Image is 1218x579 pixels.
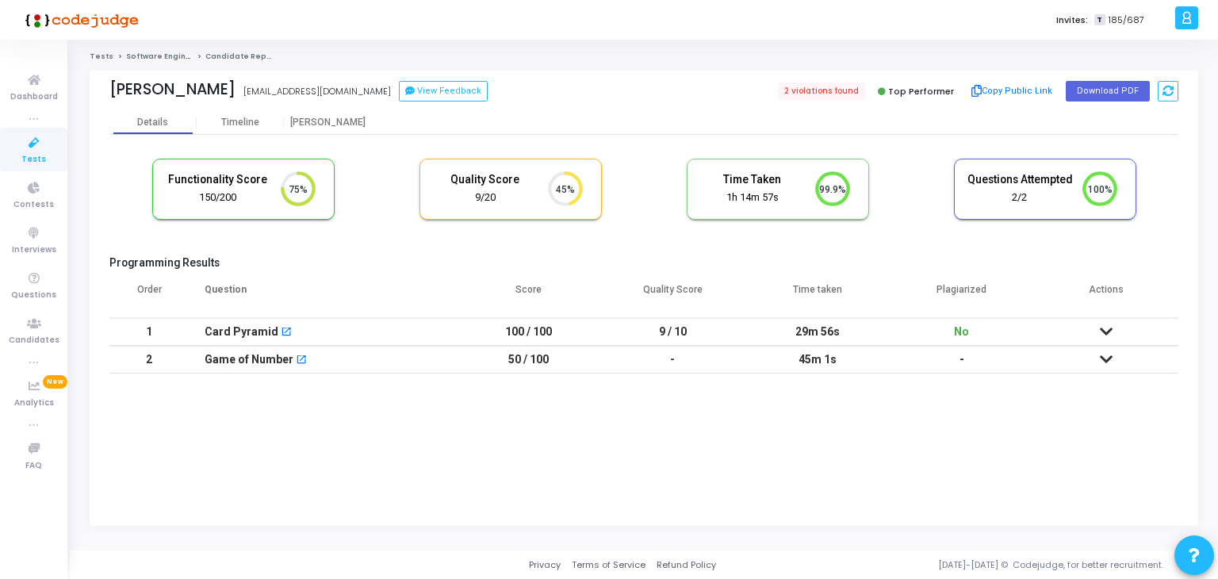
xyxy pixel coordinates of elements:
[967,79,1058,103] button: Copy Public Link
[165,190,271,205] div: 150/200
[13,198,54,212] span: Contests
[572,558,645,572] a: Terms of Service
[1109,13,1144,27] span: 185/687
[137,117,168,128] div: Details
[600,346,745,374] td: -
[205,319,278,345] div: Card Pyramid
[456,274,600,318] th: Score
[281,328,292,339] mat-icon: open_in_new
[43,375,67,389] span: New
[399,81,488,102] button: View Feedback
[456,346,600,374] td: 50 / 100
[296,355,307,366] mat-icon: open_in_new
[9,334,59,347] span: Candidates
[959,353,964,366] span: -
[954,325,969,338] span: No
[1094,14,1105,26] span: T
[109,256,1178,270] h5: Programming Results
[745,274,889,318] th: Time taken
[165,173,271,186] h5: Functionality Score
[657,558,716,572] a: Refund Policy
[11,289,56,302] span: Questions
[1056,13,1088,27] label: Invites:
[205,347,293,373] div: Game of Number
[189,274,456,318] th: Question
[20,4,139,36] img: logo
[888,85,954,98] span: Top Performer
[529,558,561,572] a: Privacy
[890,274,1034,318] th: Plagiarized
[284,117,371,128] div: [PERSON_NAME]
[1034,274,1178,318] th: Actions
[456,318,600,346] td: 100 / 100
[10,90,58,104] span: Dashboard
[778,82,865,100] span: 2 violations found
[967,173,1073,186] h5: Questions Attempted
[699,190,806,205] div: 1h 14m 57s
[126,52,206,61] a: Software Engineer II
[745,346,889,374] td: 45m 1s
[21,153,46,167] span: Tests
[600,274,745,318] th: Quality Score
[1066,81,1150,102] button: Download PDF
[109,318,189,346] td: 1
[90,52,113,61] a: Tests
[205,52,278,61] span: Candidate Report
[432,190,538,205] div: 9/20
[221,117,259,128] div: Timeline
[90,52,1198,62] nav: breadcrumb
[109,80,236,98] div: [PERSON_NAME]
[432,173,538,186] h5: Quality Score
[109,274,189,318] th: Order
[243,85,391,98] div: [EMAIL_ADDRESS][DOMAIN_NAME]
[716,558,1198,572] div: [DATE]-[DATE] © Codejudge, for better recruitment.
[745,318,889,346] td: 29m 56s
[12,243,56,257] span: Interviews
[967,190,1073,205] div: 2/2
[109,346,189,374] td: 2
[699,173,806,186] h5: Time Taken
[14,397,54,410] span: Analytics
[600,318,745,346] td: 9 / 10
[25,459,42,473] span: FAQ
